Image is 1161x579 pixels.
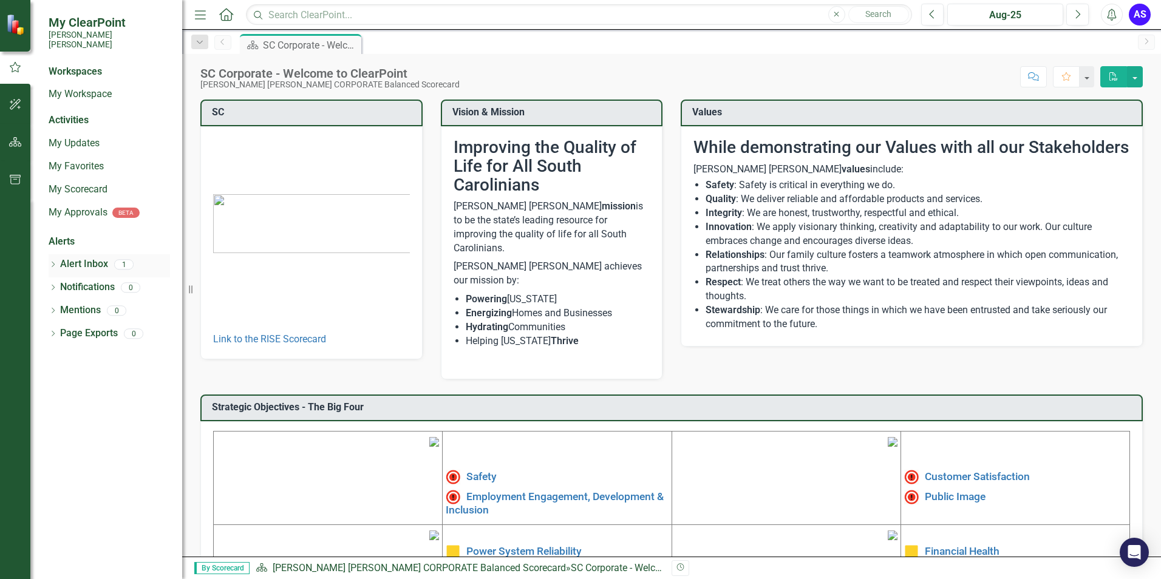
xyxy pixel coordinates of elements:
[692,107,1135,118] h3: Values
[213,333,326,345] a: Link to the RISE Scorecard
[49,87,170,101] a: My Workspace
[49,113,170,127] div: Activities
[49,15,170,30] span: My ClearPoint
[107,305,126,316] div: 0
[706,179,734,191] strong: Safety
[842,163,870,175] strong: values
[49,137,170,151] a: My Updates
[212,107,415,118] h3: SC
[429,437,439,447] img: mceclip1%20v4.png
[49,235,170,249] div: Alerts
[848,6,909,23] button: Search
[888,437,897,447] img: mceclip2%20v3.png
[925,490,986,502] a: Public Image
[925,545,999,557] a: Financial Health
[904,544,919,559] img: Caution
[200,67,460,80] div: SC Corporate - Welcome to ClearPoint
[706,221,752,232] strong: Innovation
[904,470,919,484] img: High Alert
[952,8,1059,22] div: Aug-25
[706,304,760,316] strong: Stewardship
[49,206,107,220] a: My Approvals
[706,220,1130,248] li: : We apply visionary thinking, creativity and adaptability to our work. Our culture embraces chan...
[466,306,650,320] li: Homes and Businesses
[49,160,170,174] a: My Favorites
[121,282,140,293] div: 0
[429,530,439,540] img: mceclip3%20v3.png
[263,38,358,53] div: SC Corporate - Welcome to ClearPoint
[454,257,650,290] p: [PERSON_NAME] [PERSON_NAME] achieves our mission by:
[466,293,650,306] li: [US_STATE]
[571,562,732,574] div: SC Corporate - Welcome to ClearPoint
[466,321,508,333] strong: Hydrating
[466,293,507,305] strong: Powering
[693,163,1130,177] p: [PERSON_NAME] [PERSON_NAME] include:
[602,200,636,212] strong: mission
[466,320,650,334] li: Communities
[693,138,1130,157] h2: While demonstrating our Values with all our Stakeholders
[114,259,134,269] div: 1
[49,30,170,50] small: [PERSON_NAME] [PERSON_NAME]
[200,80,460,89] div: [PERSON_NAME] [PERSON_NAME] CORPORATE Balanced Scorecard
[60,303,101,317] a: Mentions
[706,248,1130,276] li: : Our family culture fosters a teamwork atmosphere in which open communication, partnerships and ...
[212,402,1135,413] h3: Strategic Objectives - The Big Four
[466,545,582,557] a: Power System Reliability
[446,544,460,559] img: Caution
[256,561,662,575] div: »
[246,4,912,25] input: Search ClearPoint...
[466,334,650,348] li: Helping [US_STATE]
[112,208,140,218] div: BETA
[865,9,891,19] span: Search
[706,193,736,205] strong: Quality
[706,192,1130,206] li: : We deliver reliable and affordable products and services.
[706,249,764,260] strong: Relationships
[1120,538,1149,567] div: Open Intercom Messenger
[904,490,919,504] img: Not Meeting Target
[454,138,650,194] h2: Improving the Quality of Life for All South Carolinians
[49,65,102,79] div: Workspaces
[466,470,497,482] a: Safety
[273,562,566,574] a: [PERSON_NAME] [PERSON_NAME] CORPORATE Balanced Scorecard
[706,303,1130,331] li: : We care for those things in which we have been entrusted and take seriously our commitment to t...
[446,490,664,515] a: Employment Engagement, Development & Inclusion
[551,335,579,347] strong: Thrive
[60,257,108,271] a: Alert Inbox
[706,178,1130,192] li: : Safety is critical in everything we do.
[947,4,1063,25] button: Aug-25
[454,200,650,257] p: [PERSON_NAME] [PERSON_NAME] is to be the state’s leading resource for improving the quality of li...
[888,530,897,540] img: mceclip4.png
[706,206,1130,220] li: : We are honest, trustworthy, respectful and ethical.
[194,562,250,574] span: By Scorecard
[446,470,460,484] img: High Alert
[124,328,143,339] div: 0
[466,307,512,319] strong: Energizing
[452,107,656,118] h3: Vision & Mission
[60,327,118,340] a: Page Exports
[706,276,741,288] strong: Respect
[706,207,742,218] strong: Integrity
[60,280,115,294] a: Notifications
[6,14,27,35] img: ClearPoint Strategy
[1129,4,1151,25] button: AS
[706,276,1130,303] li: : We treat others the way we want to be treated and respect their viewpoints, ideas and thoughts.
[49,183,170,197] a: My Scorecard
[925,470,1030,482] a: Customer Satisfaction
[446,490,460,504] img: Not Meeting Target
